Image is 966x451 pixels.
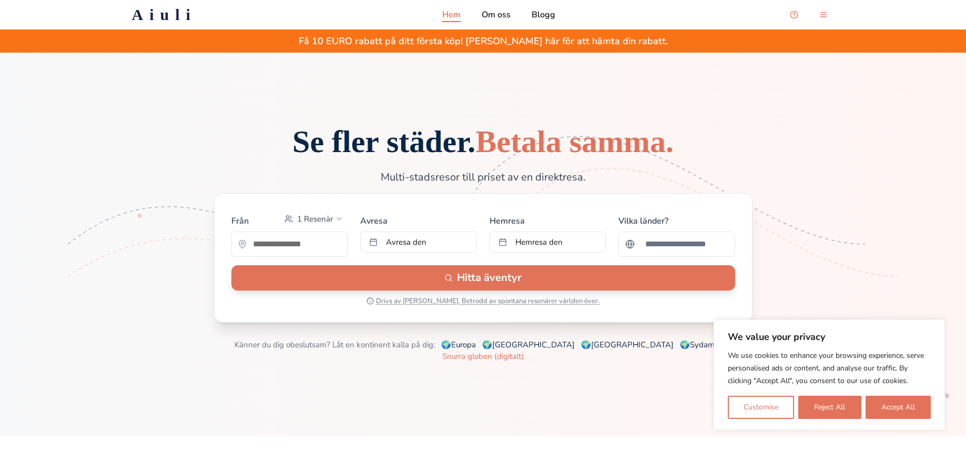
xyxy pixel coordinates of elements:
[280,211,348,227] button: Select passengers
[532,8,555,21] a: Blogg
[482,339,575,350] a: 🌍[GEOGRAPHIC_DATA]
[307,170,660,185] p: Multi-stadsresor till priset av en direktresa.
[515,237,563,247] span: Hemresa den
[639,234,728,255] input: Sök efter ett land
[618,211,735,227] label: Vilka länder?
[115,5,213,24] a: Aiuli
[784,4,805,25] button: Open support chat
[442,351,524,362] a: Snurra globen (digitalt)
[231,265,735,290] button: Hitta äventyr
[132,5,197,24] h2: Aiuli
[728,349,931,387] p: We use cookies to enhance your browsing experience, serve personalised ads or content, and analys...
[235,339,435,350] span: Känner du dig obeslutsam? Låt en kontinent kalla på dig:
[441,339,476,350] a: 🌍Europa
[386,237,426,247] span: Avresa den
[728,330,931,343] p: We value your privacy
[297,214,333,224] span: 1 Resenär
[360,211,477,227] label: Avresa
[490,232,606,253] button: Hemresa den
[490,211,606,227] label: Hemresa
[475,124,674,159] span: Betala samma.
[231,215,249,227] label: Från
[367,297,599,305] button: Drivs av [PERSON_NAME]. Betrodd av spontana resenärer världen över.
[728,396,794,419] button: Customise
[360,232,477,253] button: Avresa den
[376,297,599,305] span: Drivs av [PERSON_NAME]. Betrodd av spontana resenärer världen över.
[714,319,945,430] div: We value your privacy
[813,4,834,25] button: menu-button
[442,8,461,21] a: Hem
[680,339,731,350] a: 🌍Sydamerika
[482,8,511,21] a: Om oss
[581,339,674,350] a: 🌍[GEOGRAPHIC_DATA]
[798,396,861,419] button: Reject All
[292,124,674,159] span: Se fler städer.
[866,396,931,419] button: Accept All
